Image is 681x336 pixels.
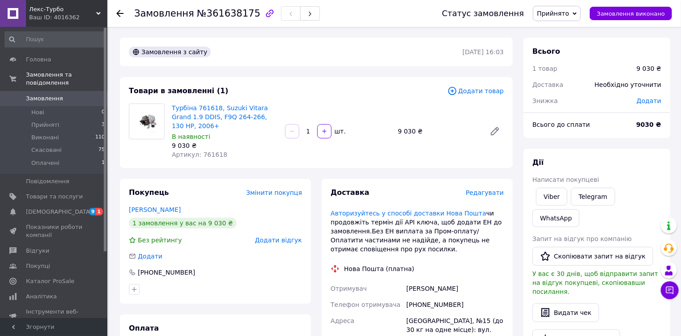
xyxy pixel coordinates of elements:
[172,104,268,129] a: Турбіна 761618, Suzuki Vitara Grand 1.9 DDIS, F9Q 264-266, 130 HP, 2006+
[394,125,482,138] div: 9 030 ₴
[532,209,579,227] a: WhatsApp
[331,301,400,308] span: Телефон отримувача
[532,247,653,266] button: Скопіювати запит на відгук
[590,7,672,20] button: Замовлення виконано
[172,141,278,150] div: 9 030 ₴
[342,264,417,273] div: Нова Пошта (платна)
[31,134,59,142] span: Виконані
[31,146,62,154] span: Скасовані
[331,210,486,217] a: Авторизуйтесь у способі доставки Нова Пошта
[532,65,558,72] span: 1 товар
[636,121,661,128] b: 9030 ₴
[26,95,63,103] span: Замовлення
[197,8,260,19] span: №361638175
[134,8,194,19] span: Замовлення
[26,247,49,255] span: Відгуки
[466,189,504,196] span: Редагувати
[26,56,51,64] span: Головна
[129,324,159,332] span: Оплата
[129,110,164,134] img: Турбіна 761618, Suzuki Vitara Grand 1.9 DDIS, F9Q 264-266, 130 HP, 2006+
[537,10,569,17] span: Прийнято
[255,237,302,244] span: Додати відгук
[532,121,590,128] span: Всього до сплати
[463,48,504,56] time: [DATE] 16:03
[102,121,105,129] span: 3
[447,86,504,96] span: Додати товар
[129,86,229,95] span: Товари в замовленні (1)
[98,146,105,154] span: 75
[571,188,615,206] a: Telegram
[589,75,667,95] div: Необхідно уточнити
[637,64,661,73] div: 9 030 ₴
[26,223,83,239] span: Показники роботи компанії
[246,189,302,196] span: Змінити покупця
[332,127,347,136] div: шт.
[26,262,50,270] span: Покупці
[442,9,524,18] div: Статус замовлення
[26,208,92,216] span: [DEMOGRAPHIC_DATA]
[89,208,96,215] span: 9
[129,206,181,213] a: [PERSON_NAME]
[404,280,506,297] div: [PERSON_NAME]
[29,13,107,22] div: Ваш ID: 4016362
[129,188,169,197] span: Покупець
[129,218,237,228] div: 1 замовлення у вас на 9 030 ₴
[31,108,44,116] span: Нові
[129,47,211,57] div: Замовлення з сайту
[116,9,123,18] div: Повернутися назад
[532,81,563,88] span: Доставка
[137,268,196,277] div: [PHONE_NUMBER]
[172,151,227,158] span: Артикул: 761618
[26,277,74,285] span: Каталог ProSale
[532,270,658,295] span: У вас є 30 днів, щоб відправити запит на відгук покупцеві, скопіювавши посилання.
[331,209,504,254] div: чи продовжіть термін дії АРІ ключа, щоб додати ЕН до замовлення.Без ЕН виплата за Пром-оплату/Опл...
[331,317,354,324] span: Адреса
[96,208,103,215] span: 1
[26,308,83,324] span: Інструменти веб-майстра та SEO
[31,159,60,167] span: Оплачені
[331,188,370,197] span: Доставка
[26,71,107,87] span: Замовлення та повідомлення
[26,293,57,301] span: Аналітика
[597,10,665,17] span: Замовлення виконано
[102,159,105,167] span: 1
[138,237,182,244] span: Без рейтингу
[4,31,106,47] input: Пошук
[26,177,69,185] span: Повідомлення
[532,303,599,322] button: Видати чек
[404,297,506,313] div: [PHONE_NUMBER]
[486,122,504,140] a: Редагувати
[637,97,661,104] span: Додати
[532,235,632,242] span: Запит на відгук про компанію
[95,134,105,142] span: 110
[532,47,560,56] span: Всього
[532,158,544,167] span: Дії
[532,97,558,104] span: Знижка
[331,285,367,292] span: Отримувач
[138,253,162,260] span: Додати
[31,121,59,129] span: Прийняті
[661,281,679,299] button: Чат з покупцем
[29,5,96,13] span: Лекс-Турбо
[532,176,599,183] span: Написати покупцеві
[172,133,210,140] span: В наявності
[536,188,567,206] a: Viber
[26,193,83,201] span: Товари та послуги
[102,108,105,116] span: 0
